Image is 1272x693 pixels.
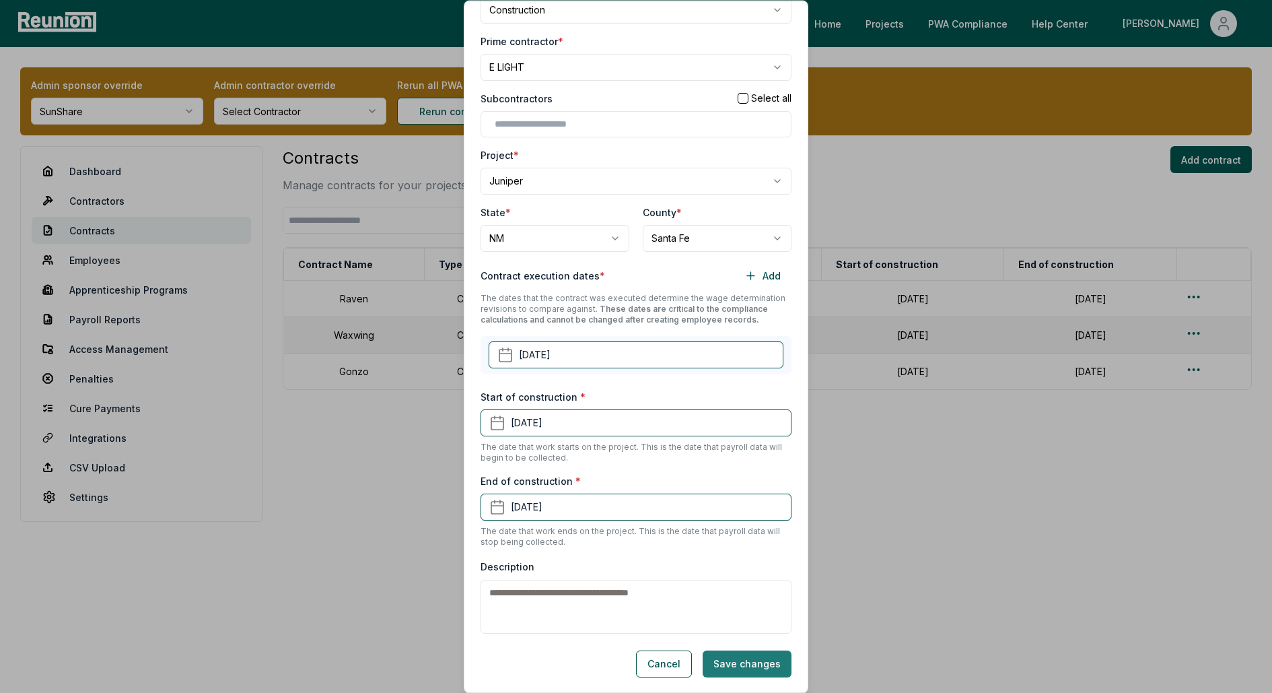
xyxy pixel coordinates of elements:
label: Start of construction [481,390,586,404]
p: The date that work starts on the project. This is the date that payroll data will begin to be col... [481,442,791,463]
button: Add [734,263,791,290]
button: [DATE] [481,409,791,436]
label: Contract execution dates [481,269,605,284]
span: These dates are critical to the compliance calculations and cannot be changed after creating empl... [481,304,768,325]
label: Select all [751,94,791,104]
label: Subcontractors [481,92,553,106]
label: State [481,205,511,220]
p: The date that work ends on the project. This is the date that payroll data will stop being collec... [481,526,791,548]
label: Prime contractor [481,34,563,48]
label: End of construction [481,474,581,488]
button: Save changes [703,651,791,678]
span: The dates that the contract was executed determine the wage determination revisions to compare ag... [481,293,785,325]
label: Project [481,148,519,162]
button: [DATE] [481,494,791,521]
button: Cancel [636,651,692,678]
label: Description [481,561,534,572]
label: County [643,205,682,220]
button: [DATE] [489,341,783,368]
